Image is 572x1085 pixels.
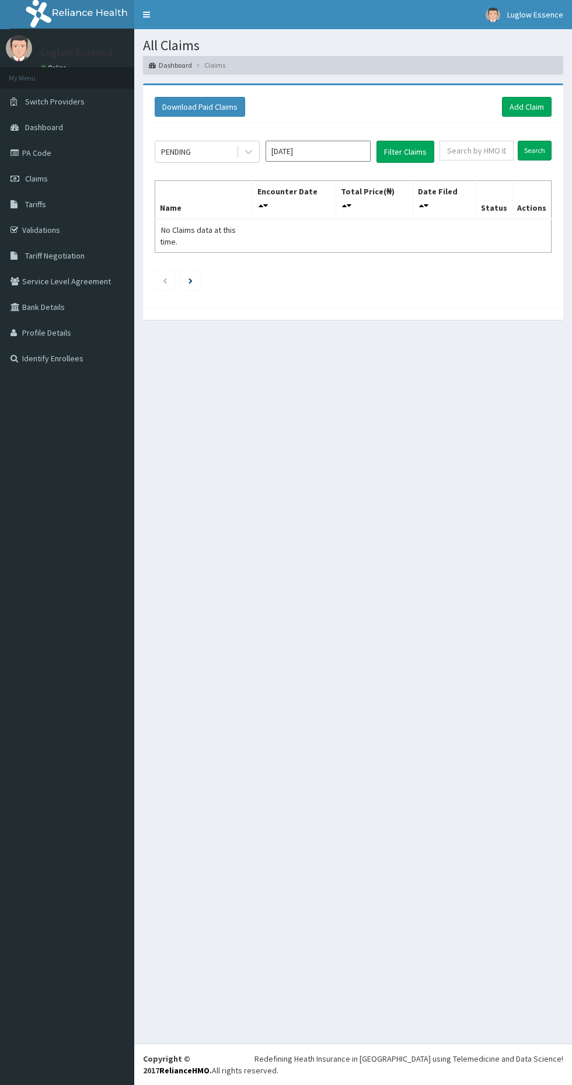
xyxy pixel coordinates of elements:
[159,1065,210,1076] a: RelianceHMO
[25,173,48,184] span: Claims
[134,1044,572,1085] footer: All rights reserved.
[252,180,336,219] th: Encounter Date
[486,8,500,22] img: User Image
[376,141,434,163] button: Filter Claims
[162,275,168,285] a: Previous page
[254,1053,563,1065] div: Redefining Heath Insurance in [GEOGRAPHIC_DATA] using Telemedicine and Data Science!
[193,60,225,70] li: Claims
[518,141,552,161] input: Search
[143,38,563,53] h1: All Claims
[25,122,63,132] span: Dashboard
[512,180,551,219] th: Actions
[160,225,236,247] span: No Claims data at this time.
[155,180,253,219] th: Name
[476,180,512,219] th: Status
[413,180,476,219] th: Date Filed
[41,47,113,58] p: Luglow Essence
[25,199,46,210] span: Tariffs
[25,96,85,107] span: Switch Providers
[336,180,413,219] th: Total Price(₦)
[507,9,563,20] span: Luglow Essence
[155,97,245,117] button: Download Paid Claims
[149,60,192,70] a: Dashboard
[440,141,514,161] input: Search by HMO ID
[143,1053,212,1076] strong: Copyright © 2017 .
[266,141,371,162] input: Select Month and Year
[161,146,191,158] div: PENDING
[502,97,552,117] a: Add Claim
[41,64,69,72] a: Online
[25,250,85,261] span: Tariff Negotiation
[189,275,193,285] a: Next page
[6,35,32,61] img: User Image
